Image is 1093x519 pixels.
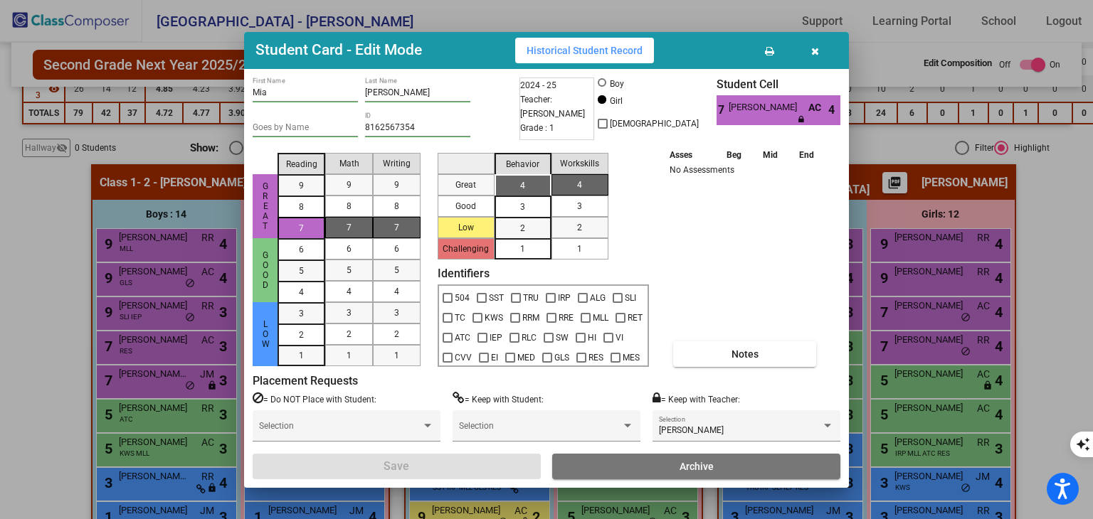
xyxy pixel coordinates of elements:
[299,307,304,320] span: 3
[347,221,352,234] span: 7
[455,289,470,306] span: 504
[438,267,490,280] label: Identifiers
[520,222,525,235] span: 2
[394,242,399,255] span: 6
[384,459,409,473] span: Save
[394,285,399,298] span: 4
[517,349,535,366] span: MED
[588,329,596,346] span: HI
[673,341,816,367] button: Notes
[520,200,525,213] span: 3
[347,306,352,319] span: 3
[808,100,828,115] span: AC
[490,329,502,346] span: IEP
[339,157,359,170] span: Math
[506,158,539,171] span: Behavior
[253,392,376,406] label: = Do NOT Place with Student:
[253,374,358,387] label: Placement Requests
[259,319,272,349] span: Low
[520,179,525,192] span: 4
[717,77,840,91] h3: Student Cell
[347,285,352,298] span: 4
[299,222,304,235] span: 7
[577,200,582,213] span: 3
[253,454,541,479] button: Save
[299,286,304,299] span: 4
[347,200,352,213] span: 8
[523,289,539,306] span: TRU
[455,349,472,366] span: CVV
[520,242,525,255] span: 1
[522,309,539,326] span: RRM
[347,349,352,362] span: 1
[299,264,304,277] span: 5
[455,309,465,326] span: TC
[259,181,272,231] span: Great
[299,200,304,213] span: 8
[554,349,569,366] span: GLS
[347,242,352,255] span: 6
[383,157,411,170] span: Writing
[299,243,304,256] span: 6
[560,157,599,170] span: Workskills
[520,121,554,135] span: Grade : 1
[559,309,574,326] span: RRE
[729,100,808,115] span: [PERSON_NAME]
[394,349,399,362] span: 1
[577,178,582,191] span: 4
[610,115,699,132] span: [DEMOGRAPHIC_DATA]
[347,328,352,341] span: 2
[625,289,636,306] span: SLI
[259,250,272,290] span: Good
[623,349,640,366] span: MES
[556,329,569,346] span: SW
[299,349,304,362] span: 1
[593,309,608,326] span: MLL
[394,178,399,191] span: 9
[522,329,537,346] span: RLC
[299,328,304,341] span: 2
[828,102,840,119] span: 4
[255,41,422,59] h3: Student Card - Edit Mode
[558,289,571,306] span: IRP
[394,200,399,213] span: 8
[716,147,752,163] th: Beg
[653,392,740,406] label: = Keep with Teacher:
[394,221,399,234] span: 7
[577,242,582,255] span: 1
[588,349,603,366] span: RES
[659,425,724,435] span: [PERSON_NAME]
[628,309,643,326] span: RET
[455,329,470,346] span: ATC
[515,38,654,63] button: Historical Student Record
[286,158,317,171] span: Reading
[680,461,714,472] span: Archive
[717,102,729,119] span: 7
[485,309,503,326] span: KWS
[520,78,556,92] span: 2024 - 25
[666,163,825,177] td: No Assessments
[394,306,399,319] span: 3
[616,329,623,346] span: VI
[590,289,606,306] span: ALG
[520,92,593,121] span: Teacher: [PERSON_NAME]
[253,123,358,133] input: goes by name
[609,77,624,90] div: Boy
[394,328,399,341] span: 2
[732,348,759,360] span: Notes
[552,454,840,479] button: Archive
[365,123,470,133] input: Enter ID
[299,179,304,192] span: 9
[752,147,788,163] th: Mid
[577,221,582,234] span: 2
[609,95,623,107] div: Girl
[453,392,544,406] label: = Keep with Student:
[394,264,399,277] span: 5
[491,349,498,366] span: EI
[788,147,825,163] th: End
[666,147,715,163] th: Asses
[347,264,352,277] span: 5
[527,45,643,56] span: Historical Student Record
[489,289,504,306] span: SST
[347,178,352,191] span: 9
